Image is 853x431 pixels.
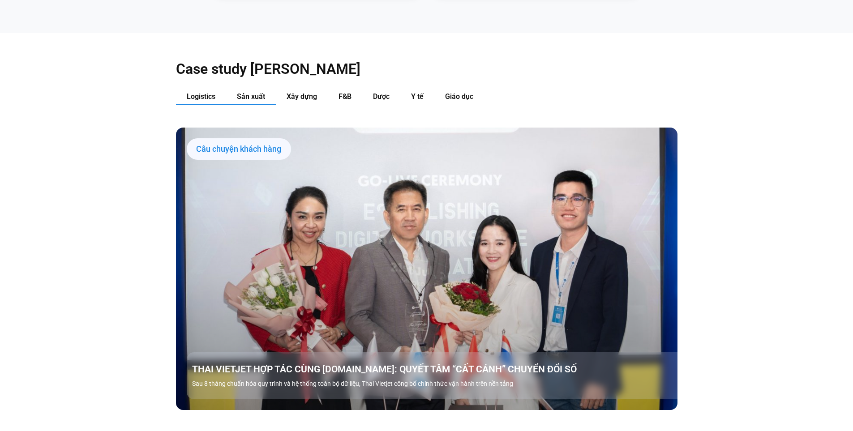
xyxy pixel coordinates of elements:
[287,92,317,101] span: Xây dựng
[187,138,291,160] div: Câu chuyện khách hàng
[445,92,473,101] span: Giáo dục
[339,92,351,101] span: F&B
[373,92,390,101] span: Dược
[237,92,265,101] span: Sản xuất
[192,363,683,376] a: THAI VIETJET HỢP TÁC CÙNG [DOMAIN_NAME]: QUYẾT TÂM “CẤT CÁNH” CHUYỂN ĐỔI SỐ
[192,379,683,388] p: Sau 8 tháng chuẩn hóa quy trình và hệ thống toàn bộ dữ liệu, Thai Vietjet công bố chính thức vận ...
[176,60,677,78] h2: Case study [PERSON_NAME]
[187,92,215,101] span: Logistics
[411,92,424,101] span: Y tế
